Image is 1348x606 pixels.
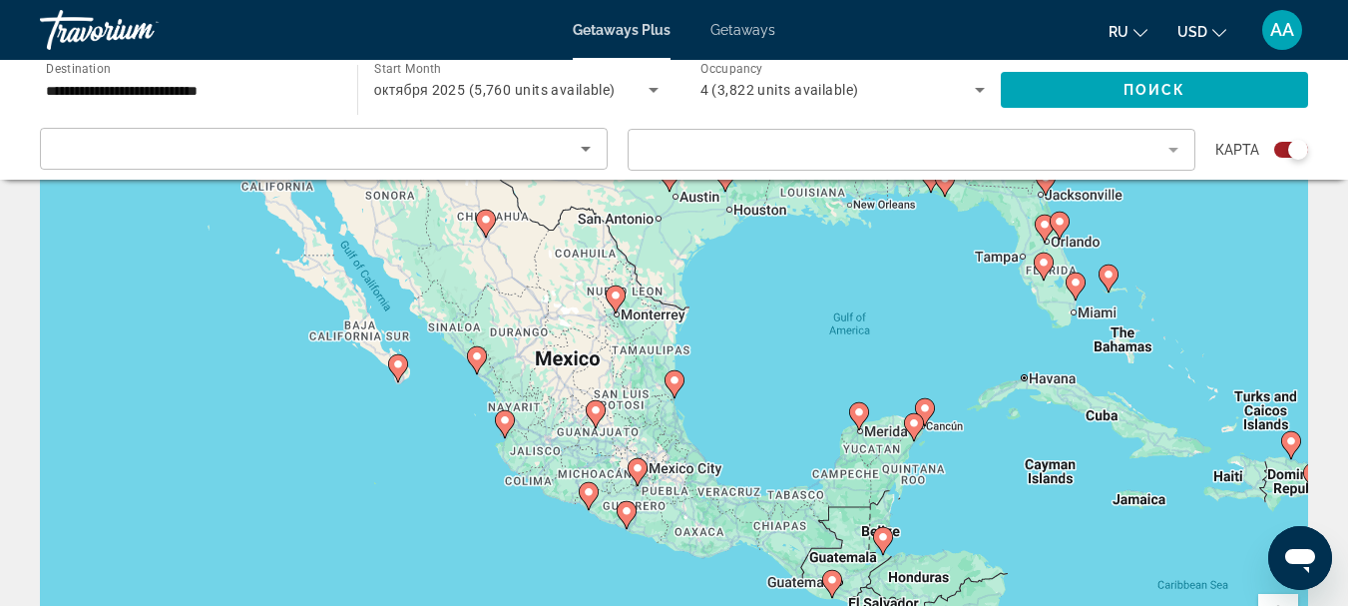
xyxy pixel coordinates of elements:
button: Поиск [1001,72,1308,108]
span: октября 2025 (5,760 units available) [374,82,616,98]
button: User Menu [1256,9,1308,51]
iframe: Button to launch messaging window [1268,526,1332,590]
span: карта [1215,136,1259,164]
span: Start Month [374,62,441,76]
a: Getaways [710,22,775,38]
span: 4 (3,822 units available) [700,82,859,98]
a: Getaways Plus [573,22,671,38]
span: Поиск [1123,82,1186,98]
span: ru [1109,24,1128,40]
span: Destination [46,61,111,75]
a: Travorium [40,4,239,56]
span: USD [1177,24,1207,40]
span: AA [1270,20,1294,40]
button: Filter [628,128,1195,172]
button: Change currency [1177,17,1226,46]
mat-select: Sort by [57,137,591,161]
span: Occupancy [700,62,763,76]
button: Change language [1109,17,1147,46]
